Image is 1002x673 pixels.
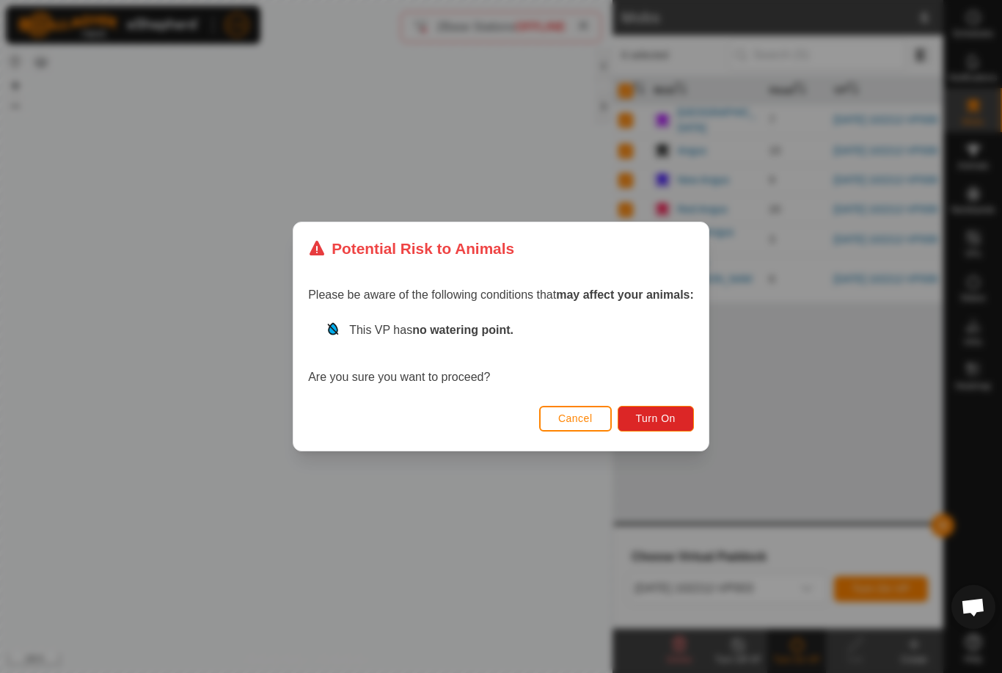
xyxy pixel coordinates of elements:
[951,585,995,629] div: Open chat
[308,321,694,386] div: Are you sure you want to proceed?
[349,324,513,336] span: This VP has
[308,288,694,301] span: Please be aware of the following conditions that
[539,406,612,432] button: Cancel
[618,406,694,432] button: Turn On
[636,412,676,424] span: Turn On
[556,288,694,301] strong: may affect your animals:
[412,324,513,336] strong: no watering point.
[308,237,514,260] div: Potential Risk to Animals
[558,412,593,424] span: Cancel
